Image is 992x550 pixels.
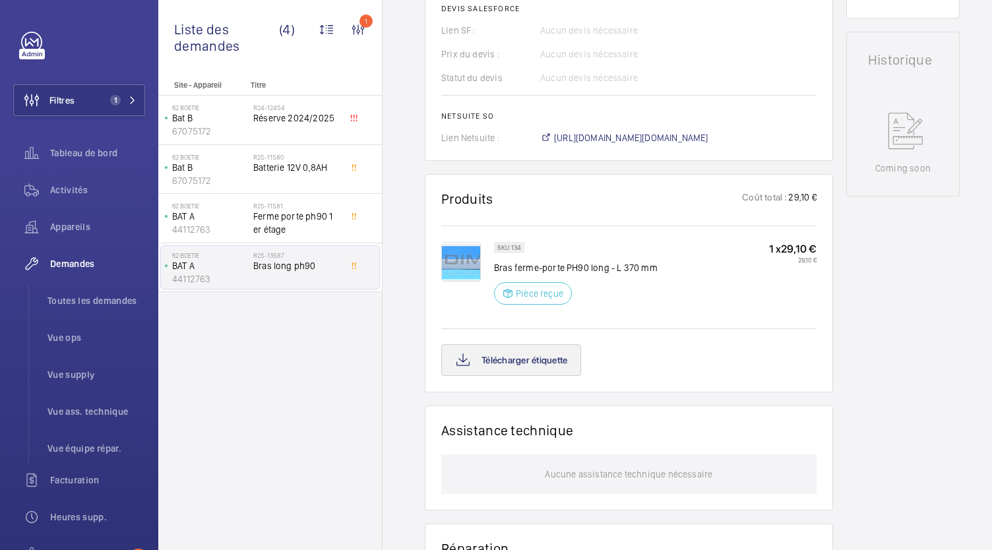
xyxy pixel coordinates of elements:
[545,454,712,494] p: Aucune assistance technique nécessaire
[253,111,340,125] span: Réserve 2024/2025
[441,4,817,13] h2: Devis Salesforce
[516,287,563,300] p: Pièce reçue
[172,174,248,187] p: 67075172
[172,272,248,286] p: 44112763
[47,368,145,381] span: Vue supply
[253,104,340,111] h2: R24-12454
[50,474,145,487] span: Facturation
[253,251,340,259] h2: R25-13587
[47,405,145,418] span: Vue ass. technique
[441,191,493,207] h1: Produits
[787,191,816,207] p: 29,10 €
[554,131,708,144] span: [URL][DOMAIN_NAME][DOMAIN_NAME]
[441,422,573,439] h1: Assistance technique
[110,95,121,106] span: 1
[253,202,340,210] h2: R25-11581
[50,220,145,233] span: Appareils
[441,111,817,121] h2: Netsuite SO
[253,161,340,174] span: Batterie 12V 0,8AH
[494,261,658,274] p: Bras ferme-porte PH90 long - L 370 mm
[172,202,248,210] p: 62 BOETIE
[172,161,248,174] p: Bat B
[172,104,248,111] p: 62 BOETIE
[769,256,817,264] p: 29,10 €
[158,80,245,90] p: Site - Appareil
[49,94,75,107] span: Filtres
[868,53,938,67] h1: Historique
[50,146,145,160] span: Tableau de bord
[47,294,145,307] span: Toutes les demandes
[497,245,521,250] p: SKU 134
[50,257,145,270] span: Demandes
[253,210,340,236] span: Ferme porte ph90 1 er étage
[172,111,248,125] p: Bat B
[540,131,708,144] a: [URL][DOMAIN_NAME][DOMAIN_NAME]
[251,80,338,90] p: Titre
[769,242,817,256] p: 1 x 29,10 €
[172,125,248,138] p: 67075172
[50,183,145,197] span: Activités
[172,153,248,161] p: 62 BOETIE
[47,442,145,455] span: Vue équipe répar.
[174,21,279,54] span: Liste des demandes
[253,153,340,161] h2: R25-11580
[742,191,787,207] p: Coût total :
[441,242,481,282] img: 4IuwPLB5sPpHmKCyyJViuiMNf0TdVVWcwEr6hCWdAK57o14X.png
[13,84,145,116] button: Filtres1
[172,251,248,259] p: 62 BOETIE
[441,344,581,376] button: Télécharger étiquette
[47,331,145,344] span: Vue ops
[50,510,145,524] span: Heures supp.
[172,210,248,223] p: BAT A
[172,259,248,272] p: BAT A
[253,259,340,272] span: Bras long ph90
[172,223,248,236] p: 44112763
[875,162,931,175] p: Coming soon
